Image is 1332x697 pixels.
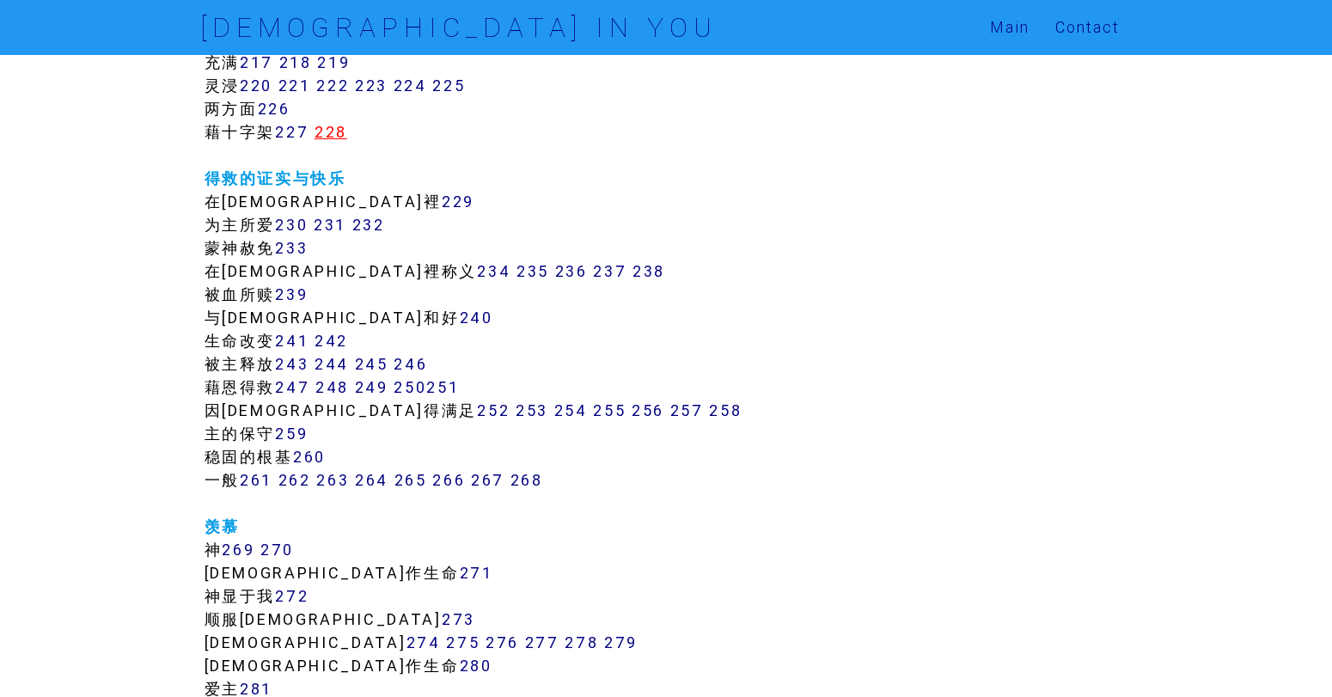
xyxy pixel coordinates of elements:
[275,238,308,258] a: 233
[314,215,346,235] a: 231
[275,424,308,443] a: 259
[355,76,388,95] a: 223
[432,76,465,95] a: 225
[355,470,388,490] a: 264
[477,261,510,281] a: 234
[670,400,704,420] a: 257
[315,354,349,374] a: 244
[315,331,348,351] a: 242
[394,354,427,374] a: 246
[516,261,549,281] a: 235
[525,633,559,652] a: 277
[593,400,626,420] a: 255
[317,52,350,72] a: 219
[275,377,309,397] a: 247
[355,354,388,374] a: 245
[275,354,309,374] a: 243
[205,517,240,536] a: 羡慕
[426,377,459,397] a: 251
[555,261,588,281] a: 236
[240,52,273,72] a: 217
[352,215,385,235] a: 232
[240,76,272,95] a: 220
[446,633,480,652] a: 275
[275,586,309,606] a: 272
[554,400,588,420] a: 254
[275,331,309,351] a: 241
[278,470,311,490] a: 262
[565,633,598,652] a: 278
[293,447,326,467] a: 260
[516,400,548,420] a: 253
[394,377,426,397] a: 250
[471,470,504,490] a: 267
[205,168,346,188] a: 得救的证实与快乐
[460,656,492,676] a: 280
[394,470,427,490] a: 265
[316,76,349,95] a: 222
[510,470,543,490] a: 268
[240,470,272,490] a: 261
[1259,620,1319,684] iframe: Chat
[477,400,510,420] a: 252
[275,215,308,235] a: 230
[394,76,427,95] a: 224
[315,122,347,142] a: 228
[275,122,309,142] a: 227
[260,540,294,559] a: 270
[486,633,519,652] a: 276
[442,609,475,629] a: 273
[355,377,388,397] a: 249
[222,540,254,559] a: 269
[432,470,465,490] a: 266
[632,400,664,420] a: 256
[709,400,742,420] a: 258
[460,308,493,327] a: 240
[278,76,311,95] a: 221
[604,633,638,652] a: 279
[275,284,308,304] a: 239
[279,52,312,72] a: 218
[316,470,349,490] a: 263
[315,377,349,397] a: 248
[593,261,626,281] a: 237
[258,99,290,119] a: 226
[442,192,474,211] a: 229
[632,261,665,281] a: 238
[460,563,493,583] a: 271
[406,633,441,652] a: 274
